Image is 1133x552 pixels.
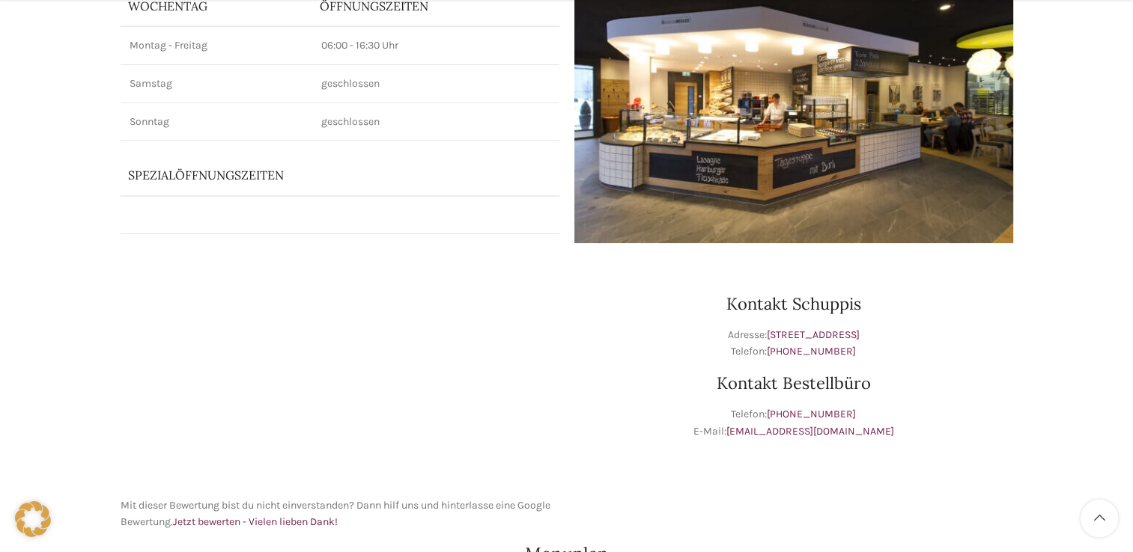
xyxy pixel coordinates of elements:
p: 06:00 - 16:30 Uhr [321,38,550,53]
p: Mit dieser Bewertung bist du nicht einverstanden? Dann hilf uns und hinterlasse eine Google Bewer... [121,497,559,531]
a: [PHONE_NUMBER] [767,345,856,358]
a: Scroll to top button [1081,500,1118,537]
p: Spezialöffnungszeiten [128,167,479,183]
p: Adresse: Telefon: [574,327,1013,361]
a: [PHONE_NUMBER] [767,408,856,420]
p: geschlossen [321,114,550,129]
p: Samstag [130,76,303,91]
a: [STREET_ADDRESS] [767,328,860,341]
a: Jetzt bewerten - Vielen lieben Dank! [173,515,338,528]
p: Telefon: E-Mail: [574,406,1013,440]
a: [EMAIL_ADDRESS][DOMAIN_NAME] [726,425,894,438]
h3: Kontakt Schuppis [574,295,1013,312]
p: geschlossen [321,76,550,91]
iframe: schwyter schuppis [121,258,559,482]
h3: Kontakt Bestellbüro [574,375,1013,391]
p: Sonntag [130,114,303,129]
p: Montag - Freitag [130,38,303,53]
